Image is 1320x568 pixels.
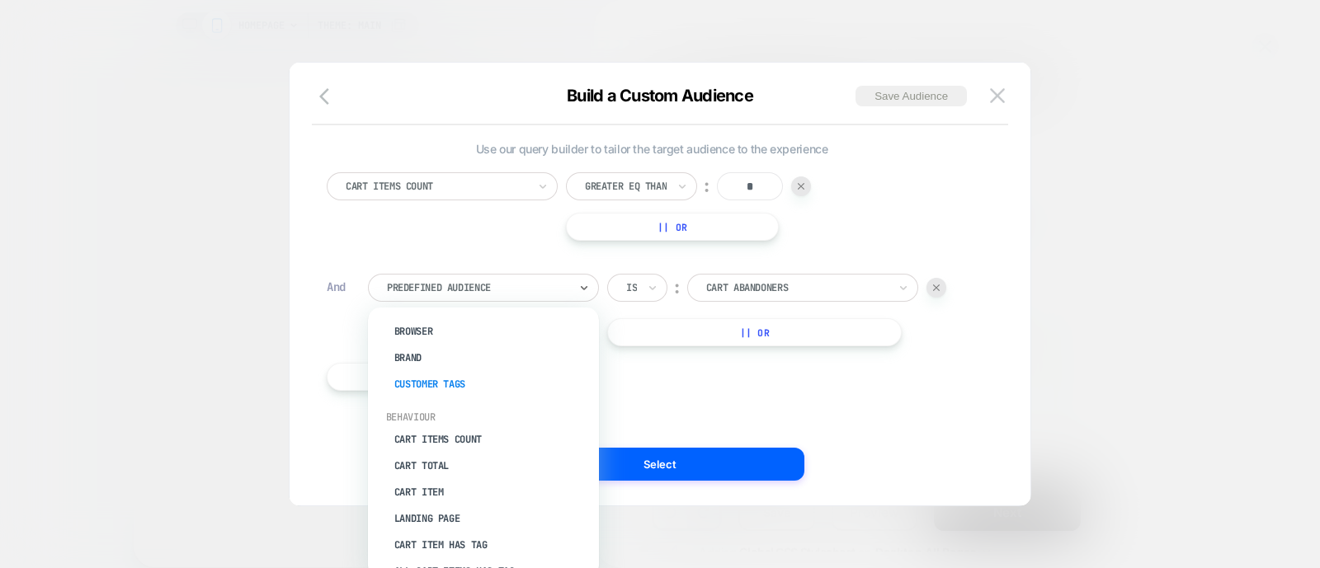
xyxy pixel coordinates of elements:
[933,284,940,291] img: end
[327,142,977,156] span: Use our query builder to tailor the target audience to the experience
[856,86,967,106] button: Save Audience
[516,448,804,481] button: Select
[566,213,779,241] button: || Or
[990,88,1005,102] img: close
[699,176,715,198] div: ︰
[669,277,686,299] div: ︰
[798,183,804,190] img: end
[607,318,902,346] button: || Or
[567,86,753,106] span: Build a Custom Audience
